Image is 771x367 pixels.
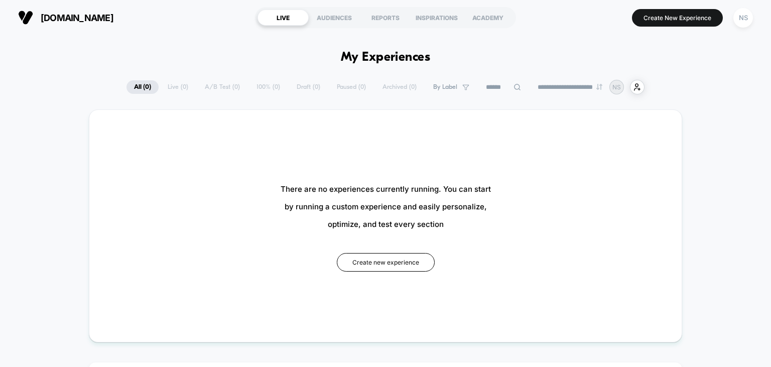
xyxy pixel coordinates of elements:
button: [DOMAIN_NAME] [15,10,116,26]
p: NS [612,83,621,91]
div: REPORTS [360,10,411,26]
button: Create new experience [337,253,435,272]
span: There are no experiences currently running. You can start by running a custom experience and easi... [281,180,491,233]
span: By Label [433,83,457,91]
div: INSPIRATIONS [411,10,462,26]
img: Visually logo [18,10,33,25]
div: NS [733,8,753,28]
div: LIVE [258,10,309,26]
h1: My Experiences [341,50,431,65]
div: AUDIENCES [309,10,360,26]
button: Create New Experience [632,9,723,27]
button: NS [730,8,756,28]
span: All ( 0 ) [126,80,159,94]
span: [DOMAIN_NAME] [41,13,113,23]
img: end [596,84,602,90]
div: ACADEMY [462,10,513,26]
